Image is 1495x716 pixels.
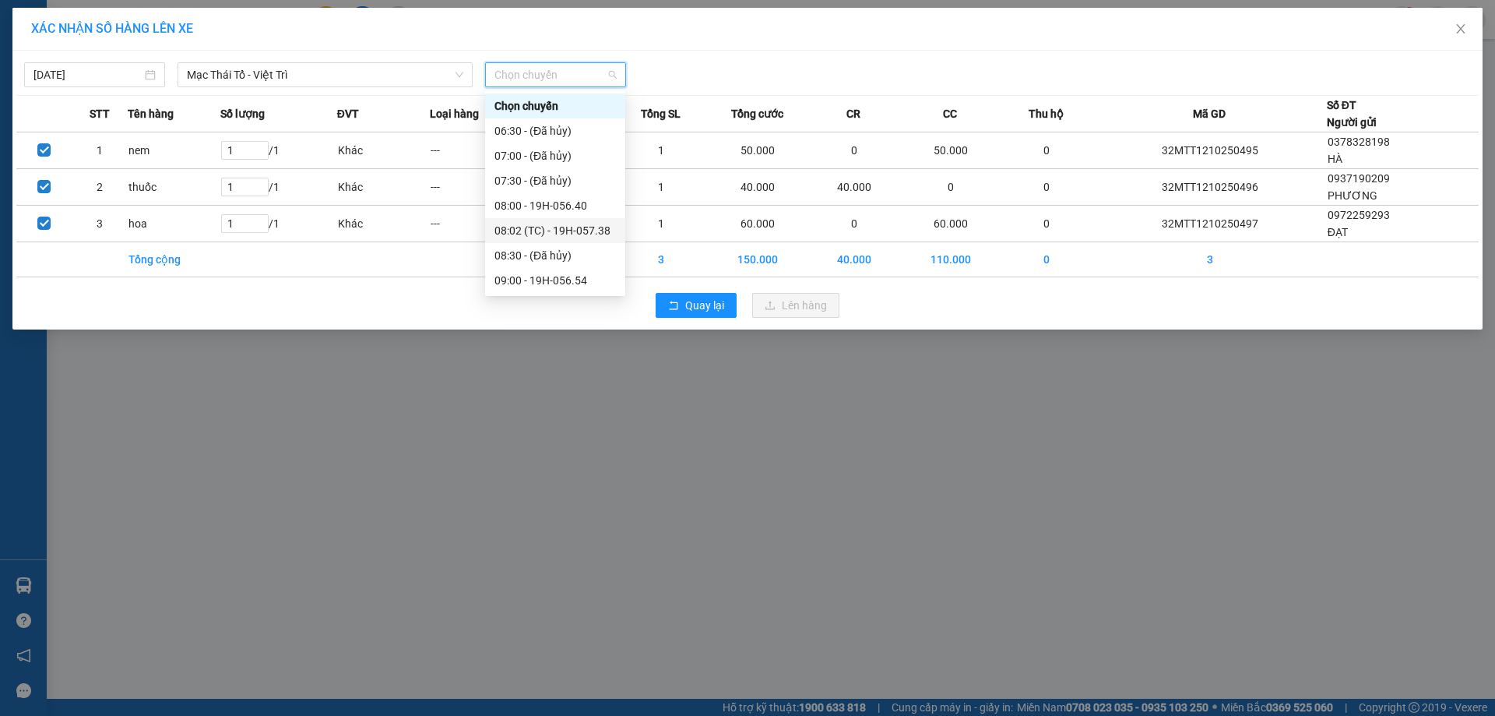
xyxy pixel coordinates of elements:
td: 40.000 [807,242,900,277]
button: uploadLên hàng [752,293,839,318]
span: Thu hộ [1029,105,1064,122]
span: Quay lại [685,297,724,314]
td: --- [430,132,522,169]
td: Khác [337,132,430,169]
div: 08:30 - (Đã hủy) [494,247,616,264]
td: 32MTT1210250497 [1093,206,1327,242]
span: Tổng SL [641,105,681,122]
span: HÀ [1328,153,1342,165]
span: 0937190209 [1328,172,1390,185]
td: 3 [72,206,127,242]
button: rollbackQuay lại [656,293,737,318]
span: Chọn chuyến [494,63,617,86]
td: 2 [72,169,127,206]
td: 150.000 [708,242,808,277]
span: Loại hàng [430,105,479,122]
td: 0 [1001,206,1093,242]
td: 60.000 [708,206,808,242]
span: Mạc Thái Tổ - Việt Trì [187,63,463,86]
td: 1 [615,169,708,206]
span: PHƯƠNG [1328,189,1377,202]
td: 32MTT1210250495 [1093,132,1327,169]
div: Chọn chuyến [494,97,616,115]
td: --- [430,169,522,206]
span: CR [846,105,860,122]
td: 40.000 [708,169,808,206]
td: / 1 [220,132,337,169]
td: 0 [1001,132,1093,169]
td: 3 [615,242,708,277]
td: Khác [337,169,430,206]
td: 0 [1001,169,1093,206]
td: nem [128,132,220,169]
span: CC [943,105,957,122]
span: Mã GD [1193,105,1226,122]
td: 50.000 [708,132,808,169]
span: STT [90,105,110,122]
td: / 1 [220,169,337,206]
div: 07:30 - (Đã hủy) [494,172,616,189]
span: Tên hàng [128,105,174,122]
span: ĐẠT [1328,226,1348,238]
td: 0 [807,206,900,242]
td: 3 [1093,242,1327,277]
span: 0378328198 [1328,136,1390,148]
td: 50.000 [900,132,1001,169]
div: 06:30 - (Đã hủy) [494,122,616,139]
div: Chọn chuyến [485,93,625,118]
span: rollback [668,300,679,312]
td: 0 [1001,242,1093,277]
td: / 1 [220,206,337,242]
div: 08:02 (TC) - 19H-057.38 [494,222,616,239]
div: 07:00 - (Đã hủy) [494,147,616,164]
button: Close [1439,8,1483,51]
td: hoa [128,206,220,242]
span: down [455,70,464,79]
td: 60.000 [900,206,1001,242]
div: 09:00 - 19H-056.54 [494,272,616,289]
span: ĐVT [337,105,359,122]
td: 1 [615,132,708,169]
td: 0 [900,169,1001,206]
span: XÁC NHẬN SỐ HÀNG LÊN XE [31,21,193,36]
td: thuốc [128,169,220,206]
td: --- [430,206,522,242]
div: Số ĐT Người gửi [1327,97,1377,131]
td: Khác [337,206,430,242]
span: close [1455,23,1467,35]
td: Tổng cộng [128,242,220,277]
td: 110.000 [900,242,1001,277]
span: Tổng cước [731,105,783,122]
span: 0972259293 [1328,209,1390,221]
div: 08:00 - 19H-056.40 [494,197,616,214]
td: 40.000 [807,169,900,206]
td: 32MTT1210250496 [1093,169,1327,206]
td: 0 [807,132,900,169]
span: Số lượng [220,105,265,122]
td: 1 [72,132,127,169]
input: 12/10/2025 [33,66,142,83]
td: 1 [615,206,708,242]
